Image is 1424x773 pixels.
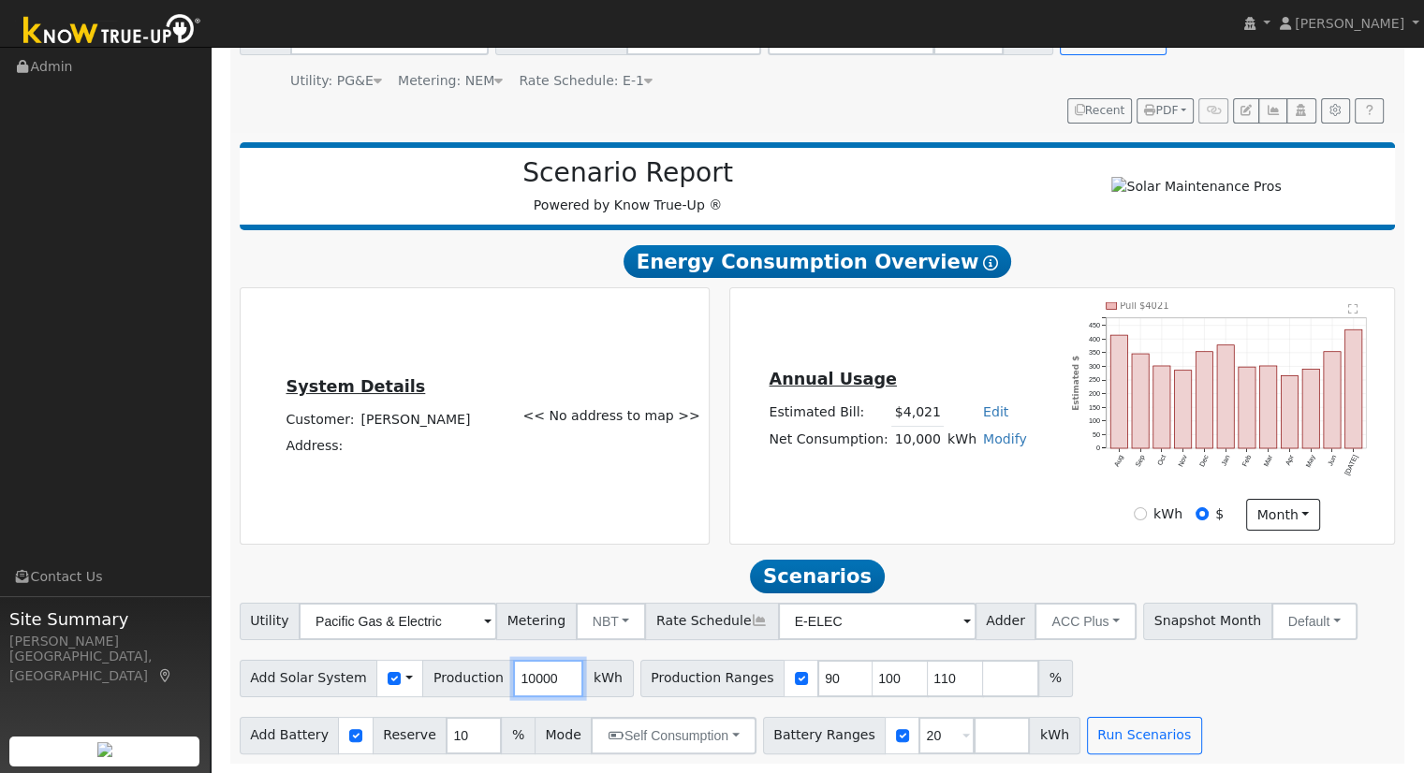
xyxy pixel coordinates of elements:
div: Utility: PG&E [290,71,382,91]
span: Adder [976,603,1036,640]
img: Know True-Up [14,10,211,52]
span: Site Summary [9,606,200,632]
i: Show Help [983,255,998,270]
rect: onclick="" [1325,351,1342,448]
td: [PERSON_NAME] [358,406,474,432]
span: Mode [535,717,592,754]
td: Estimated Bill: [766,400,891,427]
input: Select a Utility [299,603,497,640]
input: $ [1196,507,1209,520]
text: Sep [1134,454,1147,469]
div: [GEOGRAPHIC_DATA], [GEOGRAPHIC_DATA] [9,647,200,686]
button: month [1246,499,1320,531]
rect: onclick="" [1282,375,1299,448]
label: kWh [1153,504,1182,524]
span: Production Ranges [640,660,785,697]
text: 50 [1093,430,1100,439]
button: Run Scenarios [1087,717,1202,754]
td: 10,000 [891,426,944,453]
span: PDF [1144,104,1178,117]
button: Login As [1286,98,1315,124]
img: Solar Maintenance Pros [1111,177,1281,197]
text: Oct [1156,454,1168,467]
img: retrieve [97,742,112,757]
span: Alias: None [519,73,653,88]
span: Battery Ranges [763,717,887,754]
rect: onclick="" [1110,335,1127,448]
button: Default [1271,603,1358,640]
text: Aug [1112,454,1125,469]
text: [DATE] [1343,454,1360,477]
a: Map [157,668,174,683]
button: Self Consumption [591,717,756,754]
text: Mar [1262,453,1275,468]
h2: Scenario Report [258,157,997,189]
button: NBT [576,603,647,640]
text: Pull $4021 [1121,300,1169,311]
span: % [501,717,535,754]
label: $ [1215,504,1224,524]
input: Select a Rate Schedule [778,603,976,640]
rect: onclick="" [1240,367,1256,448]
text: Dec [1198,453,1211,468]
rect: onclick="" [1218,344,1235,448]
rect: onclick="" [1132,354,1149,448]
span: Utility [240,603,301,640]
div: << No address to map >> [513,302,705,531]
text: Nov [1177,453,1190,468]
text: 350 [1089,348,1100,357]
a: Help Link [1355,98,1384,124]
text: May [1305,453,1318,469]
text: Estimated $ [1072,355,1081,410]
button: Recent [1067,98,1133,124]
text: 400 [1089,334,1100,343]
u: System Details [286,377,425,396]
text: Jun [1327,454,1339,468]
div: Metering: NEM [398,71,503,91]
span: Add Battery [240,717,340,754]
td: Address: [283,432,358,459]
text: 0 [1096,444,1100,452]
rect: onclick="" [1260,366,1277,448]
text: 250 [1089,375,1100,384]
button: Settings [1321,98,1350,124]
span: [PERSON_NAME] [1295,16,1404,31]
button: Multi-Series Graph [1258,98,1287,124]
rect: onclick="" [1303,369,1320,448]
span: kWh [582,660,633,697]
span: Energy Consumption Overview [624,245,1011,279]
text: 150 [1089,402,1100,411]
button: PDF [1137,98,1194,124]
span: Rate Schedule [645,603,778,640]
td: kWh [944,426,979,453]
rect: onclick="" [1346,329,1363,448]
button: Edit User [1233,98,1259,124]
td: $4,021 [891,400,944,427]
a: Modify [983,431,1027,446]
text: Apr [1285,453,1297,467]
input: kWh [1134,507,1147,520]
div: Powered by Know True-Up ® [249,157,1007,215]
button: ACC Plus [1035,603,1137,640]
text: 300 [1089,362,1100,371]
text:  [1349,303,1359,314]
span: Reserve [373,717,448,754]
u: Annual Usage [769,370,896,388]
rect: onclick="" [1175,370,1192,448]
text: 200 [1089,389,1100,398]
rect: onclick="" [1153,366,1170,448]
td: Net Consumption: [766,426,891,453]
td: Customer: [283,406,358,432]
span: Add Solar System [240,660,378,697]
span: Snapshot Month [1143,603,1272,640]
span: kWh [1029,717,1079,754]
div: [PERSON_NAME] [9,632,200,651]
text: 100 [1089,416,1100,425]
span: Production [422,660,514,697]
text: 450 [1089,321,1100,329]
a: Edit [983,404,1008,419]
span: % [1038,660,1072,697]
text: Feb [1241,454,1254,468]
span: Scenarios [750,560,884,593]
text: Jan [1220,454,1232,468]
